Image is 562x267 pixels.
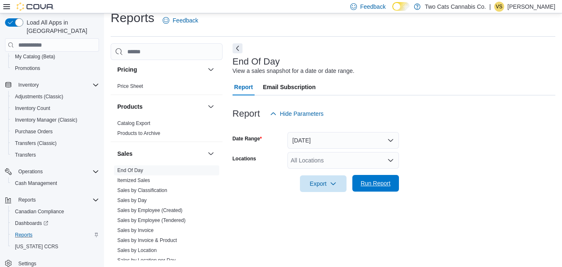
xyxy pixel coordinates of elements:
[117,120,150,126] a: Catalog Export
[8,241,102,252] button: [US_STATE] CCRS
[12,138,99,148] span: Transfers (Classic)
[117,167,143,173] a: End Of Day
[15,140,57,147] span: Transfers (Classic)
[206,149,216,159] button: Sales
[12,92,67,102] a: Adjustments (Classic)
[8,206,102,217] button: Canadian Compliance
[12,103,99,113] span: Inventory Count
[117,150,204,158] button: Sales
[15,232,32,238] span: Reports
[15,167,46,177] button: Operations
[233,109,260,119] h3: Report
[117,177,150,184] span: Itemized Sales
[15,152,36,158] span: Transfers
[15,65,40,72] span: Promotions
[8,126,102,137] button: Purchase Orders
[12,138,60,148] a: Transfers (Classic)
[15,128,53,135] span: Purchase Orders
[2,79,102,91] button: Inventory
[12,52,59,62] a: My Catalog (Beta)
[287,132,399,149] button: [DATE]
[111,118,223,142] div: Products
[2,166,102,177] button: Operations
[392,2,410,11] input: Dark Mode
[12,103,54,113] a: Inventory Count
[8,137,102,149] button: Transfers (Classic)
[305,175,342,192] span: Export
[387,157,394,164] button: Open list of options
[18,197,36,203] span: Reports
[267,105,327,122] button: Hide Parameters
[361,179,391,187] span: Run Report
[117,197,147,203] a: Sales by Day
[117,65,204,74] button: Pricing
[234,79,253,95] span: Report
[15,80,42,90] button: Inventory
[111,10,154,26] h1: Reports
[233,155,256,162] label: Locations
[15,220,48,227] span: Dashboards
[206,65,216,75] button: Pricing
[12,115,81,125] a: Inventory Manager (Classic)
[263,79,316,95] span: Email Subscription
[117,130,160,136] a: Products to Archive
[206,102,216,112] button: Products
[117,207,183,213] a: Sales by Employee (Created)
[494,2,504,12] div: Victoria Sharma
[12,218,52,228] a: Dashboards
[15,105,50,112] span: Inventory Count
[12,242,62,252] a: [US_STATE] CCRS
[18,168,43,175] span: Operations
[12,207,99,217] span: Canadian Compliance
[117,187,167,193] a: Sales by Classification
[117,247,157,253] a: Sales by Location
[8,102,102,114] button: Inventory Count
[12,92,99,102] span: Adjustments (Classic)
[12,242,99,252] span: Washington CCRS
[117,227,153,233] a: Sales by Invoice
[8,217,102,229] a: Dashboards
[233,57,280,67] h3: End Of Day
[12,63,99,73] span: Promotions
[15,243,58,250] span: [US_STATE] CCRS
[12,150,99,160] span: Transfers
[12,207,67,217] a: Canadian Compliance
[8,62,102,74] button: Promotions
[117,257,176,263] a: Sales by Location per Day
[117,217,186,223] a: Sales by Employee (Tendered)
[18,260,36,267] span: Settings
[15,80,99,90] span: Inventory
[508,2,555,12] p: [PERSON_NAME]
[117,83,143,89] a: Price Sheet
[8,114,102,126] button: Inventory Manager (Classic)
[233,43,243,53] button: Next
[117,102,143,111] h3: Products
[117,237,177,243] a: Sales by Invoice & Product
[12,178,60,188] a: Cash Management
[12,230,99,240] span: Reports
[233,135,262,142] label: Date Range
[300,175,347,192] button: Export
[360,2,386,11] span: Feedback
[8,229,102,241] button: Reports
[280,110,324,118] span: Hide Parameters
[12,63,44,73] a: Promotions
[17,2,54,11] img: Cova
[15,53,55,60] span: My Catalog (Beta)
[12,178,99,188] span: Cash Management
[15,195,39,205] button: Reports
[12,230,36,240] a: Reports
[2,194,102,206] button: Reports
[111,81,223,95] div: Pricing
[352,175,399,192] button: Run Report
[12,115,99,125] span: Inventory Manager (Classic)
